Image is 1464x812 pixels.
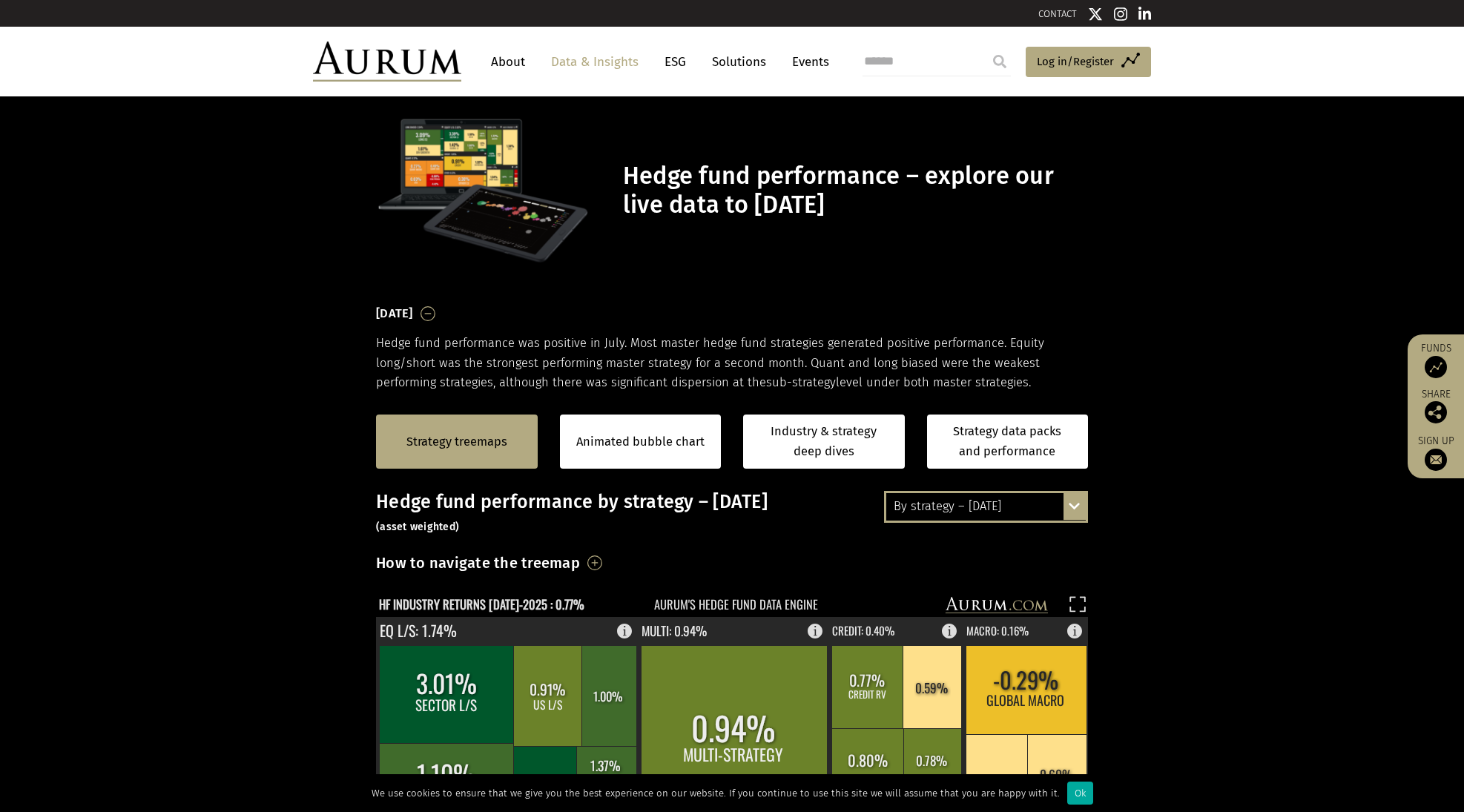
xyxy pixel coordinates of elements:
a: Data & Insights [544,48,646,76]
a: Funds [1415,342,1457,378]
img: Instagram icon [1114,7,1127,22]
div: Share [1415,389,1457,423]
h3: How to navigate the treemap [376,550,580,575]
span: sub-strategy [766,375,836,389]
img: Sign up to our newsletter [1425,449,1447,471]
img: Share this post [1425,401,1447,423]
div: Ok [1067,782,1093,805]
a: Events [785,48,829,76]
span: Log in/Register [1037,53,1114,70]
p: Hedge fund performance was positive in July. Most master hedge fund strategies generated positive... [376,334,1088,392]
input: Submit [985,47,1015,76]
a: Log in/Register [1026,47,1151,78]
a: Strategy data packs and performance [927,415,1089,469]
h3: Hedge fund performance by strategy – [DATE] [376,491,1088,535]
a: CONTACT [1038,8,1077,19]
img: Linkedin icon [1138,7,1152,22]
a: Sign up [1415,435,1457,471]
small: (asset weighted) [376,521,459,533]
a: Solutions [705,48,774,76]
h1: Hedge fund performance – explore our live data to [DATE] [623,162,1084,219]
a: Animated bubble chart [576,432,705,452]
div: By strategy – [DATE] [886,493,1086,520]
h3: [DATE] [376,303,413,325]
a: About [484,48,532,76]
img: Twitter icon [1088,7,1103,22]
a: Strategy treemaps [406,432,507,452]
a: ESG [657,48,693,76]
img: Aurum [313,42,461,82]
img: Access Funds [1425,356,1447,378]
a: Industry & strategy deep dives [743,415,905,469]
